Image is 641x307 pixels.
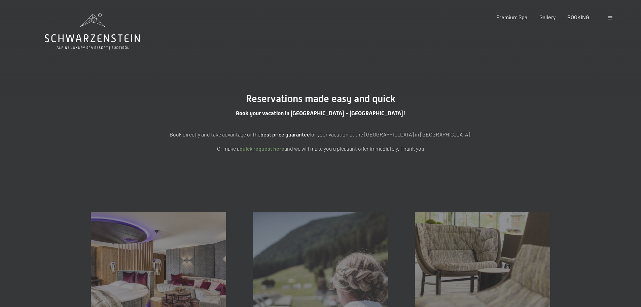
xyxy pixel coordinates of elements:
a: quick request here [240,145,284,152]
a: BOOKING [567,14,589,20]
p: Book directly and take advantage of the for your vacation at the [GEOGRAPHIC_DATA] in [GEOGRAPHIC... [152,130,489,139]
a: Gallery [539,14,556,20]
span: Book your vacation in [GEOGRAPHIC_DATA] - [GEOGRAPHIC_DATA]! [236,110,405,117]
span: Reservations made easy and quick [246,93,395,104]
p: Or make a and we will make you a pleasant offer immediately. Thank you [152,144,489,153]
strong: best price guarantee [260,131,310,137]
a: Premium Spa [496,14,527,20]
